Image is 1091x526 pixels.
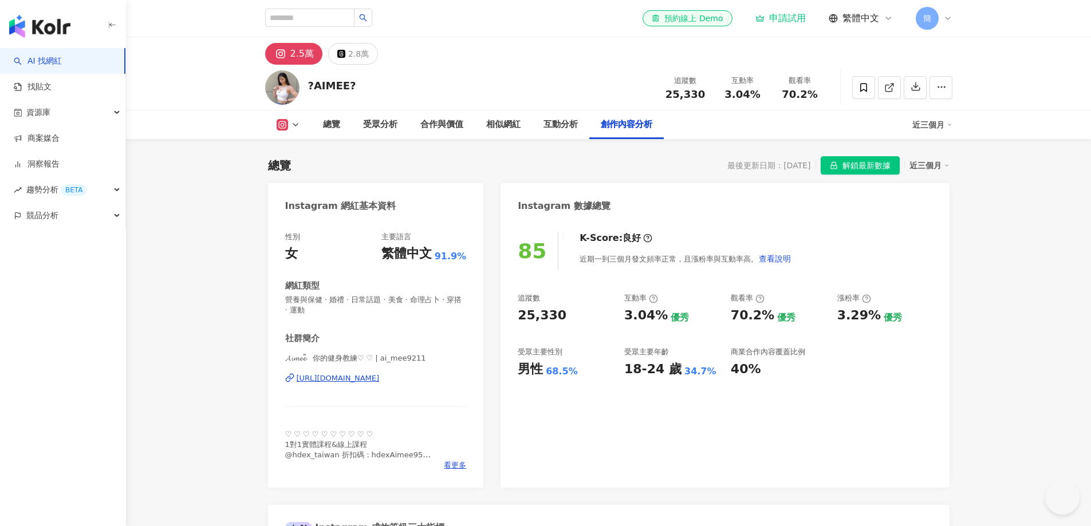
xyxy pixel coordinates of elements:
div: 女 [285,245,298,263]
span: 70.2% [782,89,817,100]
div: 主要語言 [381,232,411,242]
div: 優秀 [884,311,902,324]
div: 觀看率 [731,293,765,303]
div: 40% [731,361,761,378]
div: 互動率 [624,293,658,303]
div: 觀看率 [778,75,822,86]
div: 網紅類型 [285,280,320,292]
span: search [359,14,367,22]
span: 解鎖最新數據 [842,157,891,175]
div: 3.04% [624,307,668,325]
a: 預約線上 Demo [643,10,732,26]
div: 34.7% [684,365,716,378]
div: 2.8萬 [348,46,369,62]
div: 相似網紅 [486,118,521,132]
div: K-Score : [580,232,652,244]
div: 68.5% [546,365,578,378]
span: 營養與保健 · 婚禮 · 日常話題 · 美食 · 命理占卜 · 穿搭 · 運動 [285,295,467,315]
div: 合作與價值 [420,118,463,132]
div: BETA [61,184,87,196]
div: 85 [518,239,546,263]
img: KOL Avatar [265,70,300,105]
span: 查看說明 [759,254,791,263]
div: [URL][DOMAIN_NAME] [297,373,380,383]
div: 優秀 [777,311,795,324]
div: 良好 [623,232,641,244]
button: 解鎖最新數據 [821,156,900,175]
button: 2.8萬 [328,43,378,65]
div: 近期一到三個月發文頻率正常，且漲粉率與互動率高。 [580,247,791,270]
a: 洞察報告 [14,159,60,170]
a: 商案媒合 [14,133,60,144]
div: 近三個月 [912,116,952,134]
img: logo [9,15,70,38]
div: 追蹤數 [518,293,540,303]
div: 總覽 [268,157,291,173]
span: rise [14,186,22,194]
button: 2.5萬 [265,43,322,65]
span: 看更多 [444,460,466,470]
div: 最後更新日期：[DATE] [727,161,810,170]
div: 互動率 [721,75,765,86]
div: 男性 [518,361,543,378]
div: 繁體中文 [381,245,432,263]
span: 競品分析 [26,203,58,228]
a: searchAI 找網紅 [14,56,62,67]
span: 91.9% [435,250,467,263]
div: Instagram 數據總覽 [518,200,611,212]
span: 簡 [923,12,931,25]
div: 18-24 歲 [624,361,682,378]
div: 近三個月 [909,158,950,173]
div: 性別 [285,232,300,242]
span: 資源庫 [26,100,50,125]
a: 申請試用 [755,13,806,24]
div: 受眾分析 [363,118,397,132]
div: 70.2% [731,307,774,325]
div: 3.29% [837,307,881,325]
a: 找貼文 [14,81,52,93]
span: ♡ ♡ ♡ ♡ ♡ ♡ ♡ ♡ ♡ ♡ 1對1實體課程&線上課程 @hdex_taiwan 折扣碼：hdexAimee95 下方有多項商品折扣連結🔗 [285,430,431,470]
div: 優秀 [671,311,689,324]
span: 3.04% [724,89,760,100]
div: 創作內容分析 [601,118,652,132]
span: lock [830,161,838,169]
div: Instagram 網紅基本資料 [285,200,396,212]
div: 社群簡介 [285,333,320,345]
span: 25,330 [665,88,705,100]
div: 25,330 [518,307,566,325]
div: 受眾主要年齡 [624,347,669,357]
a: [URL][DOMAIN_NAME] [285,373,467,383]
span: 趨勢分析 [26,177,87,203]
div: 漲粉率 [837,293,871,303]
span: 繁體中文 [842,12,879,25]
button: 查看說明 [758,247,791,270]
iframe: Help Scout Beacon - Open [1045,480,1080,515]
div: ?AIMEE? [308,78,356,93]
div: 總覽 [323,118,340,132]
div: 預約線上 Demo [652,13,723,24]
div: 受眾主要性別 [518,347,562,357]
div: 商業合作內容覆蓋比例 [731,347,805,357]
div: 2.5萬 [290,46,314,62]
div: 追蹤數 [664,75,707,86]
div: 互動分析 [543,118,578,132]
span: 𝓐𝓲𝓶𝓮𝓮 ིྀ 你的健身教練♡ ♡ | ai_mee9211 [285,353,467,363]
